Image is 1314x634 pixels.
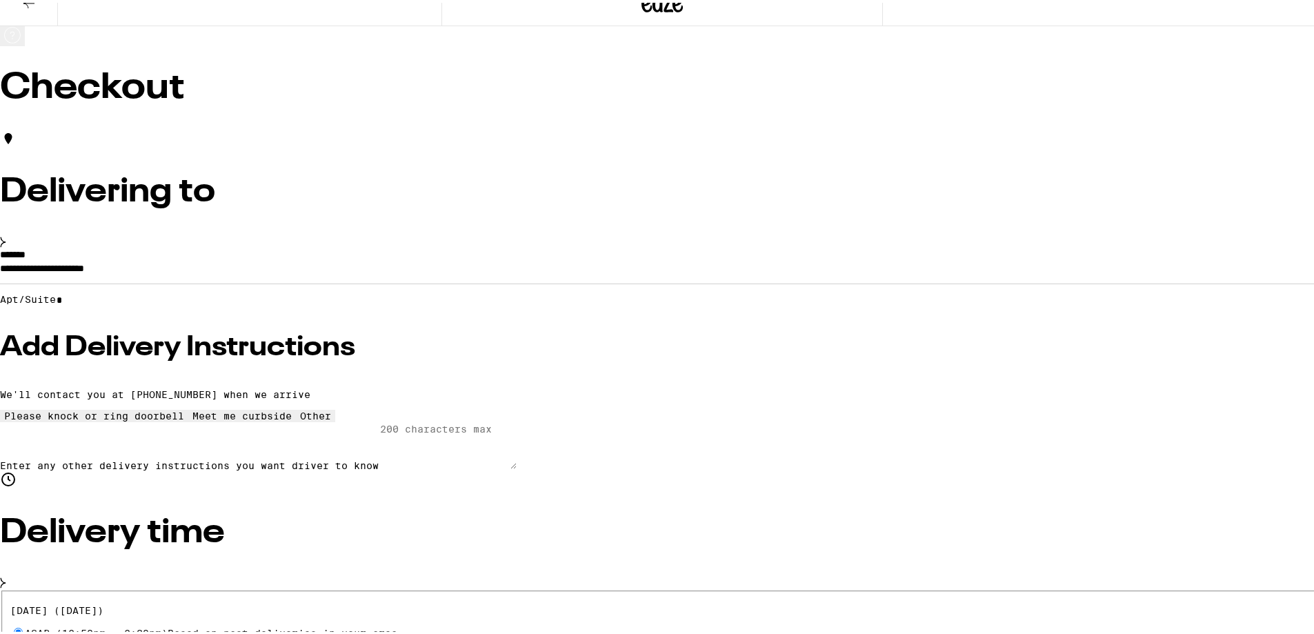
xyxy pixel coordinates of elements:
div: Please knock or ring doorbell [4,408,184,419]
button: Other [296,407,335,419]
button: Meet me curbside [188,407,296,419]
div: Meet me curbside [192,408,292,419]
div: Other [300,408,331,419]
